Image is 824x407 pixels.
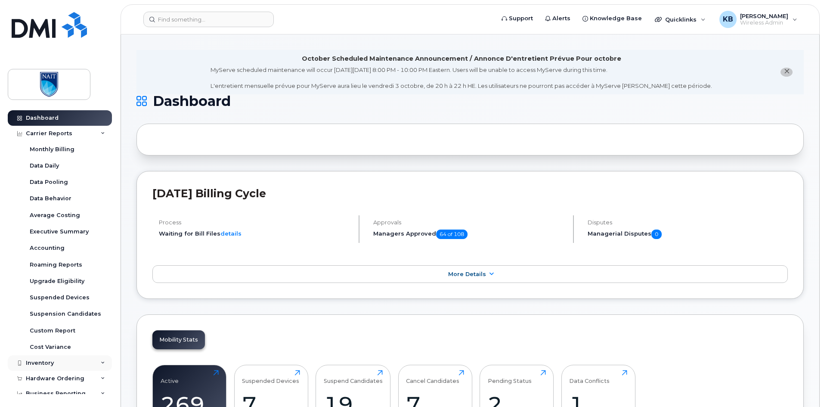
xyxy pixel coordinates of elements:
[373,230,566,239] h5: Managers Approved
[211,66,712,90] div: MyServe scheduled maintenance will occur [DATE][DATE] 8:00 PM - 10:00 PM Eastern. Users will be u...
[161,370,179,384] div: Active
[242,370,299,384] div: Suspended Devices
[152,187,788,200] h2: [DATE] Billing Cycle
[651,230,662,239] span: 0
[159,230,351,238] li: Waiting for Bill Files
[153,95,231,108] span: Dashboard
[220,230,242,237] a: details
[302,54,621,63] div: October Scheduled Maintenance Announcement / Annonce D'entretient Prévue Pour octobre
[159,219,351,226] h4: Process
[436,230,468,239] span: 64 of 108
[588,230,788,239] h5: Managerial Disputes
[373,219,566,226] h4: Approvals
[406,370,459,384] div: Cancel Candidates
[781,68,793,77] button: close notification
[324,370,383,384] div: Suspend Candidates
[588,219,788,226] h4: Disputes
[448,271,486,277] span: More Details
[488,370,532,384] div: Pending Status
[569,370,610,384] div: Data Conflicts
